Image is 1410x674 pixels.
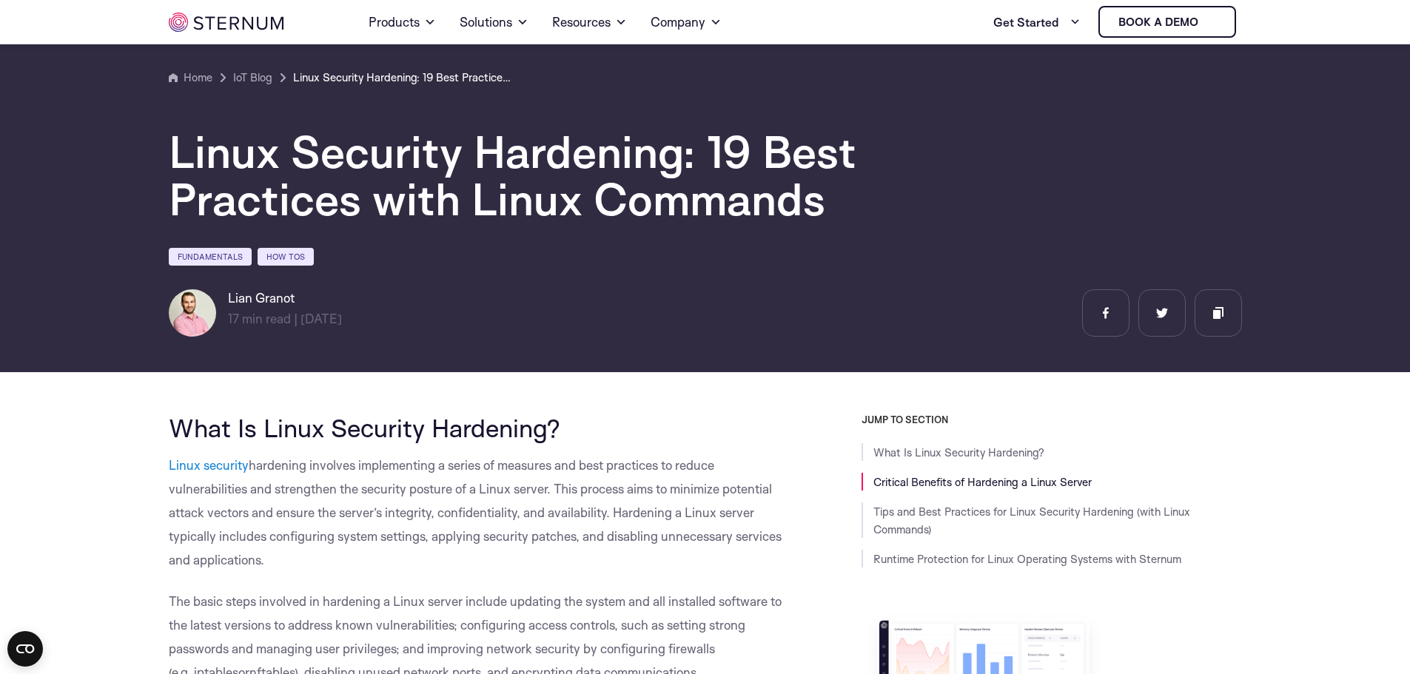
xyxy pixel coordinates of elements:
[169,457,782,567] span: hardening involves implementing a series of measures and best practices to reduce vulnerabilities...
[293,69,515,87] a: Linux Security Hardening: 19 Best Practices with Linux Commands
[169,69,212,87] a: Home
[651,1,722,43] a: Company
[169,457,249,473] a: Linux security
[1204,16,1216,28] img: sternum iot
[258,248,314,266] a: How Tos
[233,69,272,87] a: IoT Blog
[552,1,627,43] a: Resources
[169,248,252,266] a: Fundamentals
[873,445,1044,459] a: What Is Linux Security Hardening?
[301,311,342,326] span: [DATE]
[369,1,436,43] a: Products
[993,7,1081,37] a: Get Started
[228,289,342,307] h6: Lian Granot
[862,414,1242,425] h3: JUMP TO SECTION
[873,505,1190,536] a: Tips and Best Practices for Linux Security Hardening (with Linux Commands)
[873,475,1092,489] a: Critical Benefits of Hardening a Linux Server
[169,289,216,337] img: Lian Granot
[228,311,239,326] span: 17
[228,311,298,326] span: min read |
[169,13,283,32] img: sternum iot
[7,631,43,667] button: Open CMP widget
[1098,6,1236,38] a: Book a demo
[873,552,1181,566] a: Runtime Protection for Linux Operating Systems with Sternum
[169,412,560,443] span: What Is Linux Security Hardening?
[460,1,528,43] a: Solutions
[169,128,1057,223] h1: Linux Security Hardening: 19 Best Practices with Linux Commands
